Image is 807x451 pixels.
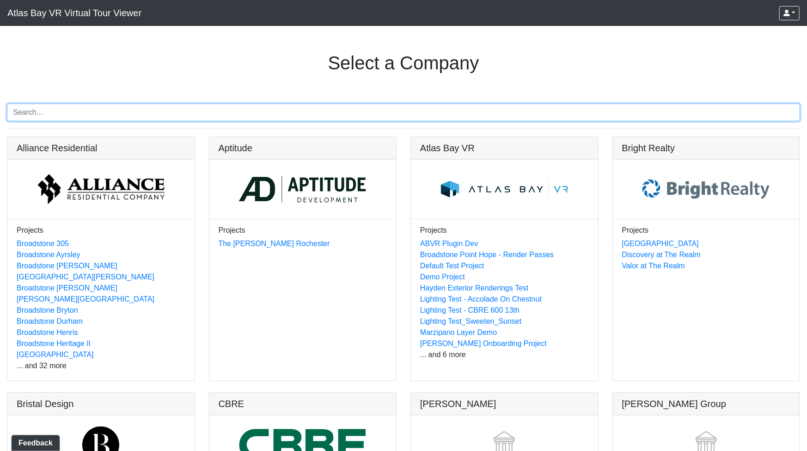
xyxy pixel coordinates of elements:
a: Lighting Test_Sweeten_Sunset [420,317,521,325]
a: Broadstone 305 [17,240,69,247]
a: [PERSON_NAME][GEOGRAPHIC_DATA] [17,295,154,303]
a: [GEOGRAPHIC_DATA] [622,240,699,247]
a: Hayden Exterior Renderings Test [420,284,529,292]
a: Broadstone Ayrsley [17,251,80,259]
a: [PERSON_NAME] Onboarding Project [420,340,547,347]
a: Lighting Test - CBRE 600 13th [420,306,520,314]
iframe: Ybug feedback widget [7,432,61,451]
h1: Select a Company [328,52,479,74]
a: Broadstone Bryton [17,306,78,314]
span: Atlas Bay VR Virtual Tour Viewer [7,4,141,22]
a: Broadstone Durham [17,317,83,325]
a: Broadstone [PERSON_NAME] [17,284,117,292]
a: Valor at The Realm [622,262,685,270]
a: Broadstone Henris [17,328,78,336]
a: Lighting Test - Accolade On Chestnut [420,295,542,303]
a: [GEOGRAPHIC_DATA] [17,351,94,358]
a: Broadstone Heritage II [17,340,91,347]
a: Broadstone Point Hope - Render Passes [420,251,554,259]
a: Default Test Project [420,262,484,270]
a: The [PERSON_NAME] Rochester [219,240,330,247]
a: ABVR Plugin Dev [420,240,478,247]
a: Marzipano Layer Demo [420,328,497,336]
a: Demo Project [420,273,465,281]
a: Discovery at The Realm [622,251,701,259]
input: Search [7,104,800,121]
a: Broadstone [PERSON_NAME][GEOGRAPHIC_DATA][PERSON_NAME] [17,262,154,281]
